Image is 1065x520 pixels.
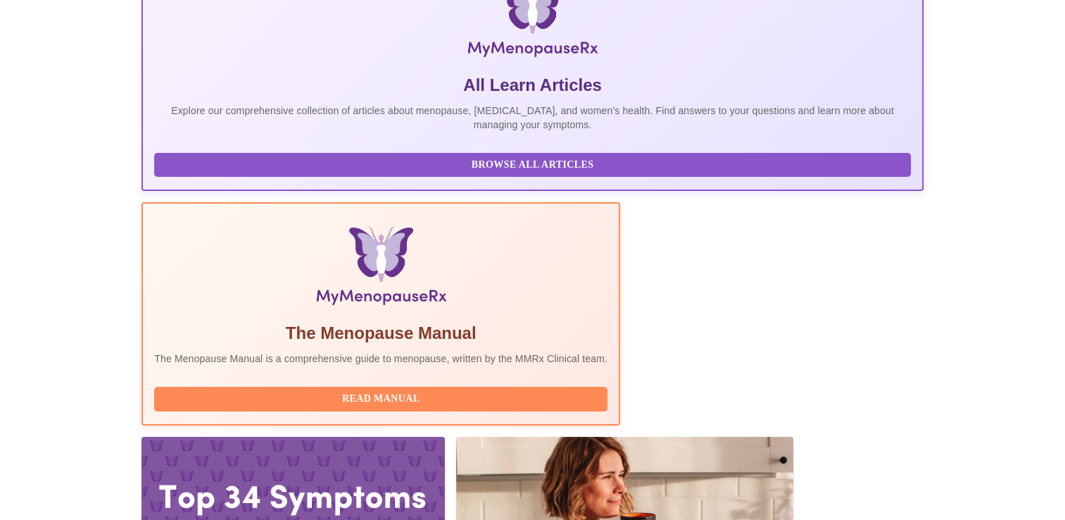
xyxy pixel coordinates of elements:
a: Read Manual [154,392,611,404]
h5: The Menopause Manual [154,322,607,345]
span: Browse All Articles [168,156,896,174]
img: Menopause Manual [226,226,535,311]
button: Browse All Articles [154,153,910,178]
button: Read Manual [154,387,607,411]
h5: All Learn Articles [154,74,910,97]
p: Explore our comprehensive collection of articles about menopause, [MEDICAL_DATA], and women's hea... [154,104,910,132]
a: Browse All Articles [154,158,914,170]
p: The Menopause Manual is a comprehensive guide to menopause, written by the MMRx Clinical team. [154,352,607,366]
span: Read Manual [168,390,593,408]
